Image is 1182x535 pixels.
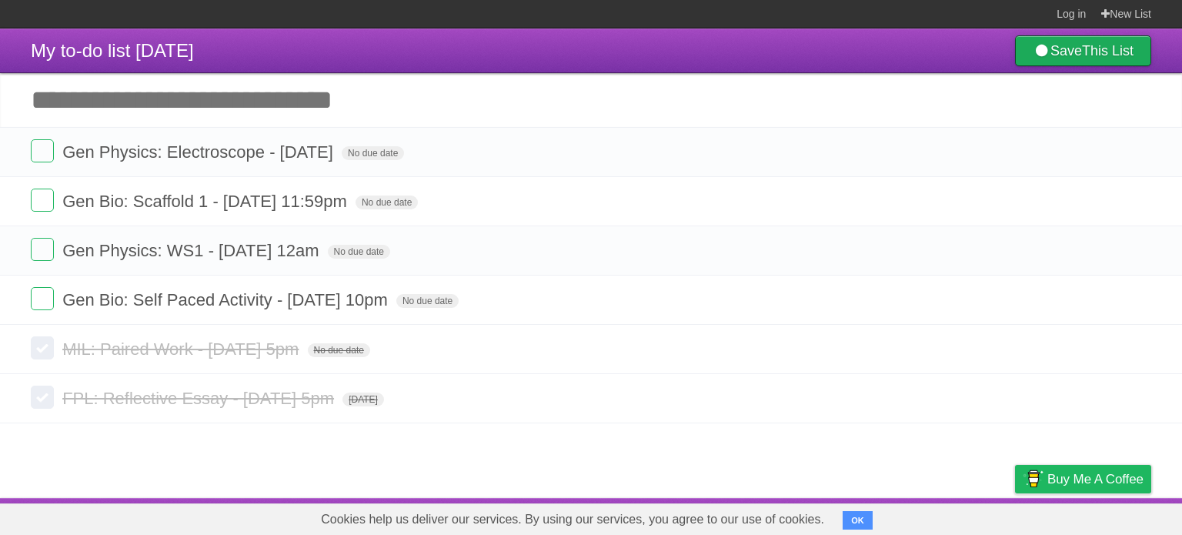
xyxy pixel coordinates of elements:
[31,336,54,359] label: Done
[31,287,54,310] label: Done
[328,245,390,259] span: No due date
[1054,502,1151,531] a: Suggest a feature
[31,40,194,61] span: My to-do list [DATE]
[62,339,302,359] span: MIL: Paired Work - [DATE] 5pm
[810,502,843,531] a: About
[1047,466,1144,493] span: Buy me a coffee
[861,502,923,531] a: Developers
[62,142,337,162] span: Gen Physics: Electroscope - [DATE]
[1023,466,1043,492] img: Buy me a coffee
[356,196,418,209] span: No due date
[396,294,459,308] span: No due date
[342,146,404,160] span: No due date
[306,504,840,535] span: Cookies help us deliver our services. By using our services, you agree to our use of cookies.
[342,393,384,406] span: [DATE]
[62,241,322,260] span: Gen Physics: WS1 - [DATE] 12am
[1015,35,1151,66] a: SaveThis List
[62,192,351,211] span: Gen Bio: Scaffold 1 - [DATE] 11:59pm
[995,502,1035,531] a: Privacy
[31,139,54,162] label: Done
[31,238,54,261] label: Done
[31,189,54,212] label: Done
[943,502,977,531] a: Terms
[308,343,370,357] span: No due date
[31,386,54,409] label: Done
[843,511,873,530] button: OK
[1082,43,1134,59] b: This List
[62,290,392,309] span: Gen Bio: Self Paced Activity - [DATE] 10pm
[62,389,338,408] span: FPL: Reflective Essay - [DATE] 5pm
[1015,465,1151,493] a: Buy me a coffee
